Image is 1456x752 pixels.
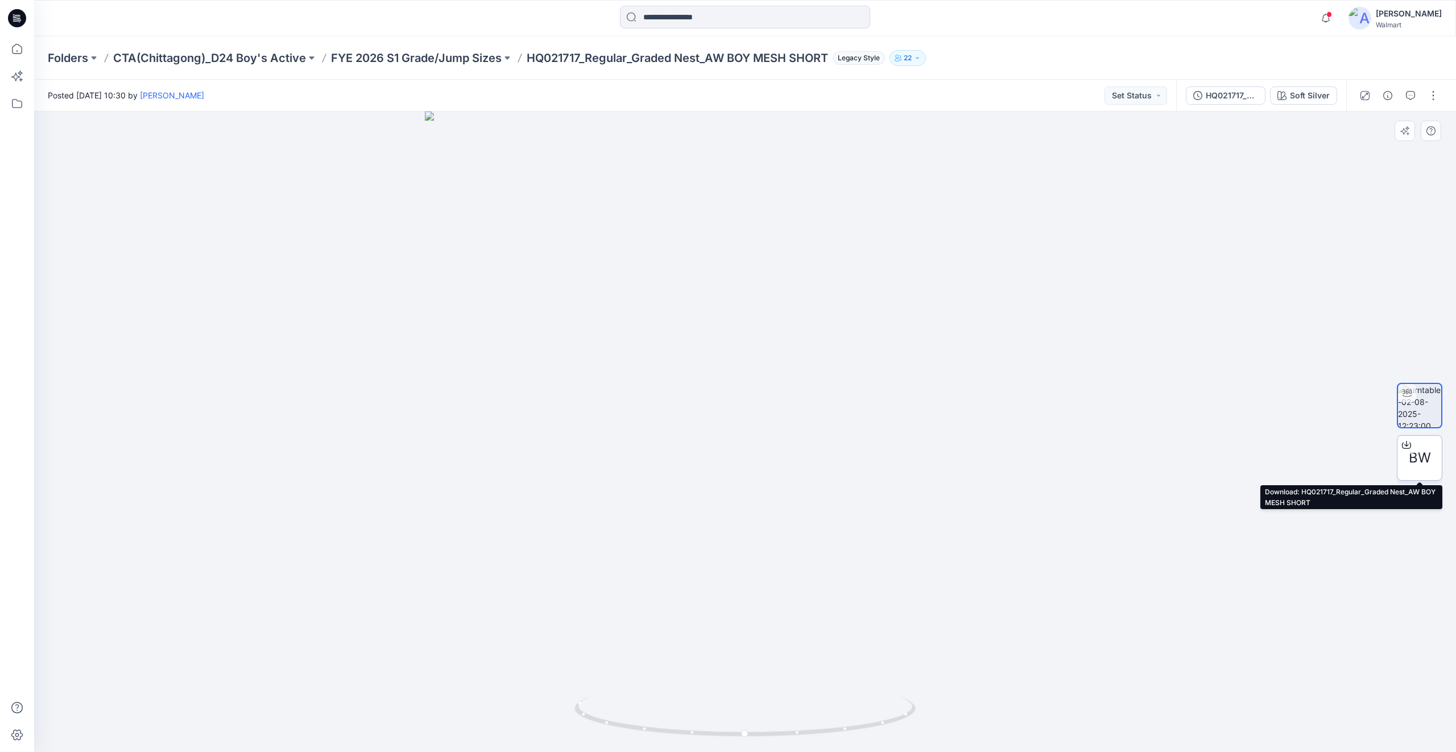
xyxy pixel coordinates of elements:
a: CTA(Chittagong)_D24 Boy's Active [113,50,306,66]
div: Walmart [1376,20,1442,29]
span: Legacy Style [833,51,885,65]
img: turntable-02-08-2025-12:23:00 [1398,384,1441,427]
div: [PERSON_NAME] [1376,7,1442,20]
p: HQ021717_Regular_Graded Nest_AW BOY MESH SHORT [527,50,828,66]
a: [PERSON_NAME] [140,90,204,100]
button: Details [1379,86,1397,105]
button: HQ021717_Regular_Graded Nest_AW BOY MESH SHORT [1186,86,1265,105]
a: FYE 2026 S1 Grade/Jump Sizes [331,50,502,66]
button: Legacy Style [828,50,885,66]
p: 22 [904,52,912,64]
div: HQ021717_Regular_Graded Nest_AW BOY MESH SHORT [1206,89,1258,102]
span: Posted [DATE] 10:30 by [48,89,204,101]
img: avatar [1349,7,1371,30]
button: Soft Silver [1270,86,1337,105]
span: BW [1409,448,1431,468]
button: 22 [890,50,926,66]
a: Folders [48,50,88,66]
div: Soft Silver [1290,89,1330,102]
